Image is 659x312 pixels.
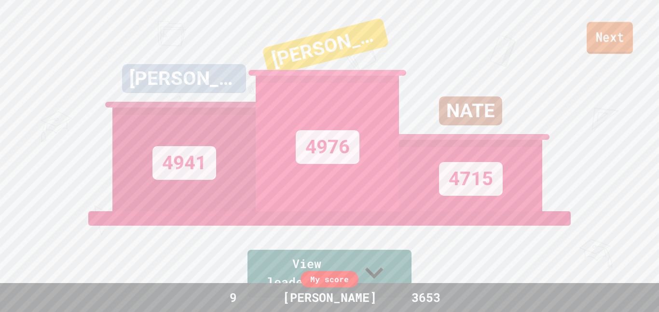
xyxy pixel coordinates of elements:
div: [PERSON_NAME] [262,17,389,76]
div: [PERSON_NAME] [122,64,246,93]
div: 4976 [296,130,359,164]
div: My score [301,271,358,287]
a: View leaderboard [247,250,412,298]
div: NATE [439,96,502,125]
a: Next [587,22,633,54]
div: 4941 [152,146,216,180]
div: 3653 [390,288,462,307]
div: 9 [197,288,269,307]
div: 4715 [439,162,503,196]
div: [PERSON_NAME] [273,288,386,307]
